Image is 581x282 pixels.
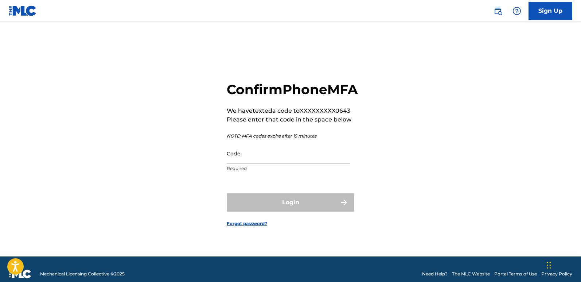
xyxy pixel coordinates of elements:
[512,7,521,15] img: help
[227,115,358,124] p: Please enter that code in the space below
[9,270,31,278] img: logo
[227,107,358,115] p: We have texted a code to XXXXXXXXX0643
[494,7,502,15] img: search
[491,4,505,18] a: Public Search
[545,247,581,282] iframe: Chat Widget
[40,271,125,277] span: Mechanical Licensing Collective © 2025
[547,254,551,276] div: Arrastrar
[452,271,490,277] a: The MLC Website
[541,271,572,277] a: Privacy Policy
[227,220,267,227] a: Forgot password?
[422,271,448,277] a: Need Help?
[494,271,537,277] a: Portal Terms of Use
[227,165,350,172] p: Required
[545,247,581,282] div: Widget de chat
[227,133,358,139] p: NOTE: MFA codes expire after 15 minutes
[529,2,572,20] a: Sign Up
[9,5,37,16] img: MLC Logo
[227,81,358,98] h2: Confirm Phone MFA
[510,4,524,18] div: Help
